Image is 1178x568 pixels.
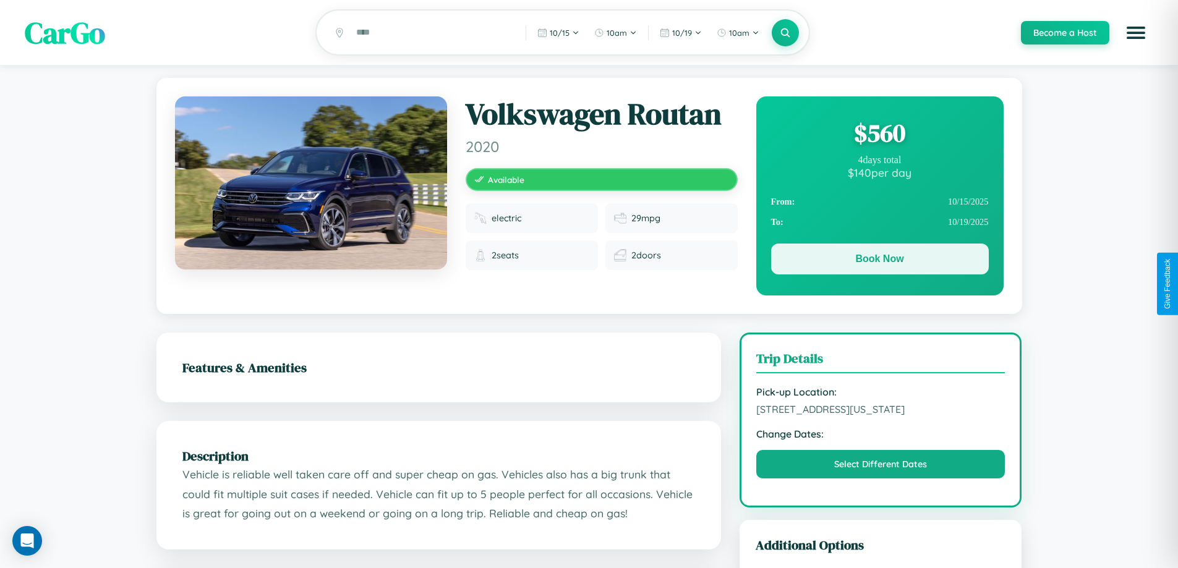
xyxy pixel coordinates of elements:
[182,465,695,523] p: Vehicle is reliable well taken care off and super cheap on gas. Vehicles also has a big trunk tha...
[614,249,626,261] img: Doors
[631,213,660,224] span: 29 mpg
[631,250,661,261] span: 2 doors
[771,197,795,207] strong: From:
[771,116,989,150] div: $ 560
[492,250,519,261] span: 2 seats
[756,450,1005,478] button: Select Different Dates
[711,23,766,43] button: 10am
[182,358,695,376] h2: Features & Amenities
[672,28,692,38] span: 10 / 19
[756,349,1005,373] h3: Trip Details
[771,217,783,227] strong: To:
[25,12,105,53] span: CarGo
[492,213,521,224] span: electric
[182,447,695,465] h2: Description
[756,386,1005,398] strong: Pick-up Location:
[771,212,989,232] div: 10 / 19 / 2025
[1163,259,1172,309] div: Give Feedback
[771,155,989,166] div: 4 days total
[531,23,586,43] button: 10/15
[607,28,627,38] span: 10am
[175,96,447,269] img: Volkswagen Routan 2020
[588,23,643,43] button: 10am
[474,249,487,261] img: Seats
[488,174,524,185] span: Available
[474,212,487,224] img: Fuel type
[466,137,738,156] span: 2020
[771,192,989,212] div: 10 / 15 / 2025
[1021,21,1109,45] button: Become a Host
[756,428,1005,440] strong: Change Dates:
[771,244,989,274] button: Book Now
[466,96,738,132] h1: Volkswagen Routan
[614,212,626,224] img: Fuel efficiency
[729,28,749,38] span: 10am
[550,28,570,38] span: 10 / 15
[12,526,42,556] div: Open Intercom Messenger
[1119,15,1153,50] button: Open menu
[771,166,989,179] div: $ 140 per day
[756,536,1006,554] h3: Additional Options
[756,403,1005,415] span: [STREET_ADDRESS][US_STATE]
[654,23,708,43] button: 10/19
